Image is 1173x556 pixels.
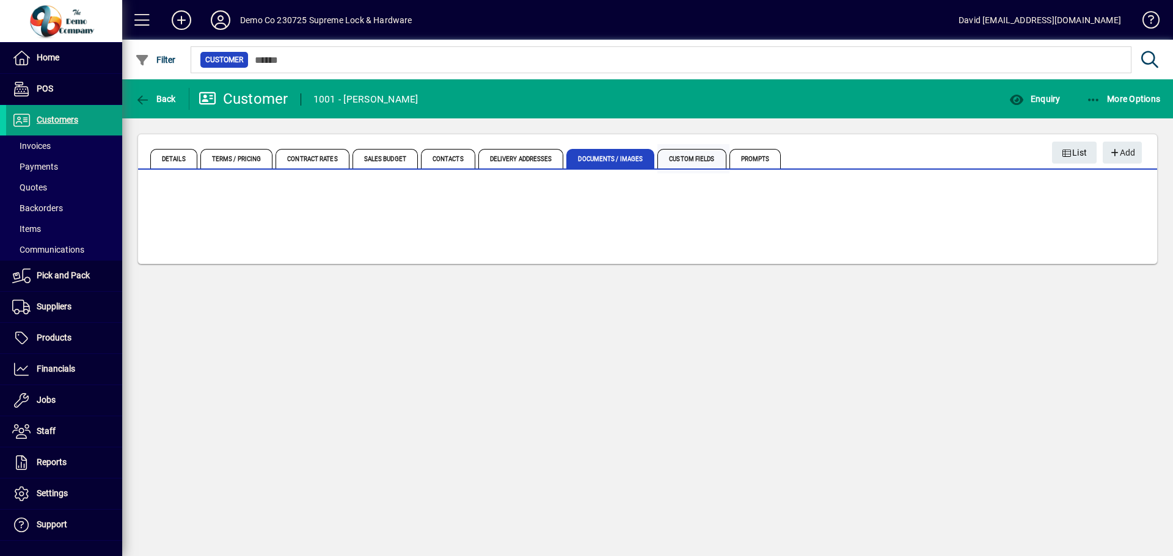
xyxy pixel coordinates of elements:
[353,149,418,168] span: Sales Budget
[37,395,56,405] span: Jobs
[6,198,122,218] a: Backorders
[37,364,75,374] span: Financials
[1086,94,1161,104] span: More Options
[566,149,654,168] span: Documents / Images
[6,43,122,73] a: Home
[1109,143,1135,163] span: Add
[132,49,179,71] button: Filter
[1006,88,1063,110] button: Enquiry
[6,74,122,104] a: POS
[37,333,71,342] span: Products
[6,218,122,239] a: Items
[6,510,122,540] a: Support
[6,261,122,291] a: Pick and Pack
[37,519,67,529] span: Support
[37,52,59,62] span: Home
[12,203,63,213] span: Backorders
[200,149,273,168] span: Terms / Pricing
[1133,2,1158,42] a: Knowledge Base
[12,245,84,255] span: Communications
[6,323,122,353] a: Products
[6,447,122,478] a: Reports
[959,10,1121,30] div: David [EMAIL_ADDRESS][DOMAIN_NAME]
[162,9,201,31] button: Add
[37,457,67,467] span: Reports
[150,149,197,168] span: Details
[6,478,122,509] a: Settings
[37,488,68,498] span: Settings
[205,54,243,66] span: Customer
[6,416,122,447] a: Staff
[135,94,176,104] span: Back
[1009,94,1060,104] span: Enquiry
[12,162,58,171] span: Payments
[37,84,53,93] span: POS
[657,149,726,168] span: Custom Fields
[37,115,78,125] span: Customers
[6,239,122,260] a: Communications
[6,135,122,156] a: Invoices
[313,90,418,109] div: 1001 - [PERSON_NAME]
[6,354,122,385] a: Financials
[37,301,71,311] span: Suppliers
[240,10,412,30] div: Demo Co 230725 Supreme Lock & Hardware
[201,9,240,31] button: Profile
[12,224,41,234] span: Items
[12,182,47,192] span: Quotes
[6,177,122,198] a: Quotes
[6,292,122,322] a: Suppliers
[37,270,90,280] span: Pick and Pack
[421,149,475,168] span: Contacts
[478,149,564,168] span: Delivery Addresses
[1103,142,1142,164] button: Add
[1052,142,1097,164] button: List
[37,426,56,436] span: Staff
[6,385,122,416] a: Jobs
[729,149,781,168] span: Prompts
[276,149,349,168] span: Contract Rates
[199,89,288,109] div: Customer
[6,156,122,177] a: Payments
[1083,88,1164,110] button: More Options
[132,88,179,110] button: Back
[135,55,176,65] span: Filter
[122,88,189,110] app-page-header-button: Back
[12,141,51,151] span: Invoices
[1062,143,1087,163] span: List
